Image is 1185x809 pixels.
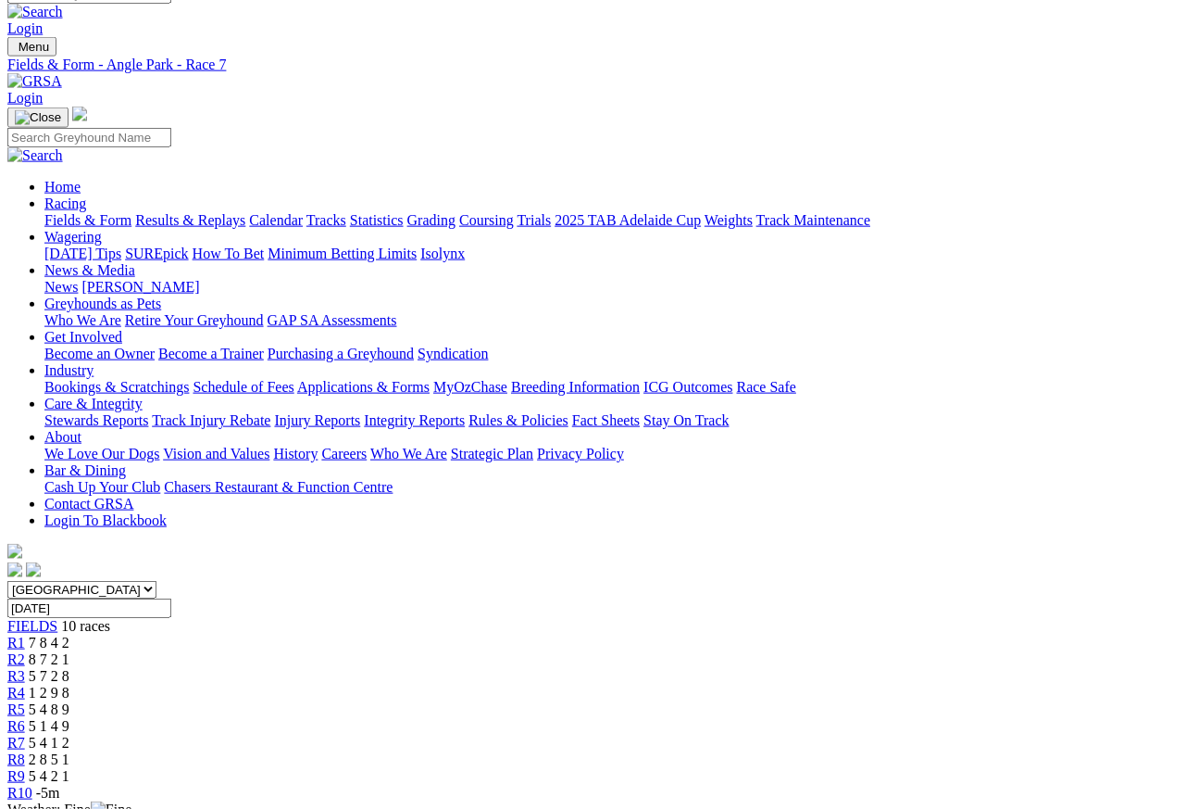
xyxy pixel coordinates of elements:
a: Stewards Reports [44,412,148,428]
a: Bookings & Scratchings [44,379,189,395]
a: R9 [7,768,25,784]
a: Login [7,90,43,106]
a: MyOzChase [433,379,507,395]
div: Bar & Dining [44,479,1178,496]
a: Fields & Form [44,212,131,228]
span: R10 [7,785,32,801]
a: History [273,446,318,461]
a: Contact GRSA [44,496,133,512]
a: Get Involved [44,329,122,345]
a: SUREpick [125,246,188,261]
div: Greyhounds as Pets [44,312,1178,329]
a: Injury Reports [274,412,360,428]
a: Who We Are [44,312,121,328]
img: Search [7,147,63,164]
a: FIELDS [7,618,57,634]
a: Fact Sheets [572,412,640,428]
img: facebook.svg [7,563,22,577]
div: Fields & Form - Angle Park - Race 7 [7,57,1178,73]
a: Stay On Track [643,412,729,428]
img: Search [7,4,63,20]
a: News & Media [44,262,135,278]
input: Search [7,128,171,147]
a: R1 [7,635,25,651]
a: Grading [407,212,455,228]
a: Coursing [459,212,514,228]
a: Purchasing a Greyhound [268,346,414,361]
span: Menu [19,40,49,54]
a: Schedule of Fees [193,379,293,395]
span: 7 8 4 2 [29,635,69,651]
a: Login To Blackbook [44,512,167,528]
span: 2 8 5 1 [29,752,69,767]
a: Industry [44,362,94,378]
a: Weights [705,212,753,228]
a: Login [7,20,43,36]
a: Minimum Betting Limits [268,246,417,261]
a: Cash Up Your Club [44,479,160,495]
a: Track Injury Rebate [152,412,270,428]
a: [DATE] Tips [44,246,121,261]
a: Chasers Restaurant & Function Centre [164,479,393,495]
a: R6 [7,718,25,734]
a: Race Safe [736,379,795,395]
a: 2025 TAB Adelaide Cup [555,212,701,228]
a: News [44,279,78,295]
span: 5 4 1 2 [29,735,69,751]
a: Wagering [44,229,102,245]
span: 10 races [61,618,110,634]
a: Become an Owner [44,346,155,361]
a: R8 [7,752,25,767]
a: Become a Trainer [158,346,264,361]
a: Breeding Information [511,379,640,395]
img: logo-grsa-white.png [7,544,22,559]
button: Toggle navigation [7,107,69,128]
a: Retire Your Greyhound [125,312,264,328]
span: -5m [36,785,60,801]
img: logo-grsa-white.png [72,107,87,121]
a: Applications & Forms [297,379,430,395]
a: Syndication [418,346,488,361]
input: Select date [7,599,171,618]
span: 5 7 2 8 [29,668,69,684]
div: News & Media [44,279,1178,296]
a: Privacy Policy [537,446,624,461]
a: R2 [7,651,25,667]
a: Isolynx [420,246,465,261]
a: R5 [7,702,25,717]
a: R4 [7,685,25,701]
img: twitter.svg [26,563,41,577]
span: 5 4 8 9 [29,702,69,717]
a: Vision and Values [163,446,269,461]
a: Greyhounds as Pets [44,296,161,311]
span: 5 4 2 1 [29,768,69,784]
a: GAP SA Assessments [268,312,397,328]
div: Racing [44,212,1178,229]
a: Strategic Plan [451,446,533,461]
span: 8 7 2 1 [29,651,69,667]
a: Careers [321,446,367,461]
a: Integrity Reports [364,412,465,428]
a: Who We Are [370,446,447,461]
button: Toggle navigation [7,37,56,57]
a: Rules & Policies [468,412,568,428]
a: R3 [7,668,25,684]
a: [PERSON_NAME] [81,279,199,295]
a: R7 [7,735,25,751]
a: Statistics [350,212,404,228]
a: Home [44,179,81,195]
span: 1 2 9 8 [29,685,69,701]
a: Trials [517,212,551,228]
div: About [44,446,1178,462]
a: Racing [44,196,86,211]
